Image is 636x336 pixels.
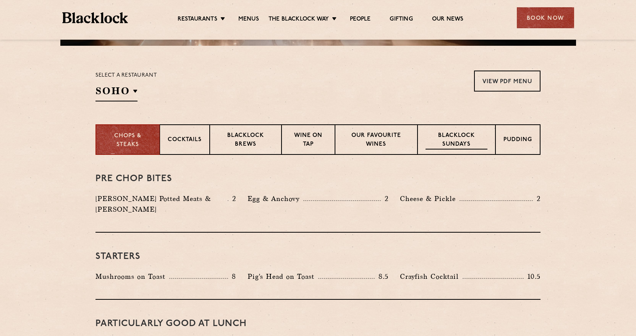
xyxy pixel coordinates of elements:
[350,16,371,24] a: People
[381,194,388,204] p: 2
[474,71,541,92] a: View PDF Menu
[218,132,273,150] p: Blacklock Brews
[248,193,303,204] p: Egg & Anchovy
[228,194,236,204] p: 2
[95,252,541,262] h3: Starters
[238,16,259,24] a: Menus
[390,16,413,24] a: Gifting
[95,71,157,80] p: Select a restaurant
[168,136,202,145] p: Cocktails
[503,136,532,145] p: Pudding
[228,272,236,281] p: 8
[95,84,138,101] h2: SOHO
[432,16,464,24] a: Our News
[269,16,329,24] a: The Blacklock Way
[290,132,327,150] p: Wine on Tap
[95,319,541,329] h3: PARTICULARLY GOOD AT LUNCH
[95,271,169,282] p: Mushrooms on Toast
[178,16,217,24] a: Restaurants
[517,7,574,28] div: Book Now
[400,193,460,204] p: Cheese & Pickle
[375,272,388,281] p: 8.5
[533,194,541,204] p: 2
[400,271,463,282] p: Crayfish Cocktail
[426,132,487,150] p: Blacklock Sundays
[62,12,128,23] img: BL_Textured_Logo-footer-cropped.svg
[343,132,409,150] p: Our favourite wines
[248,271,318,282] p: Pig's Head on Toast
[104,132,152,149] p: Chops & Steaks
[524,272,541,281] p: 10.5
[95,174,541,184] h3: Pre Chop Bites
[95,193,228,215] p: [PERSON_NAME] Potted Meats & [PERSON_NAME]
